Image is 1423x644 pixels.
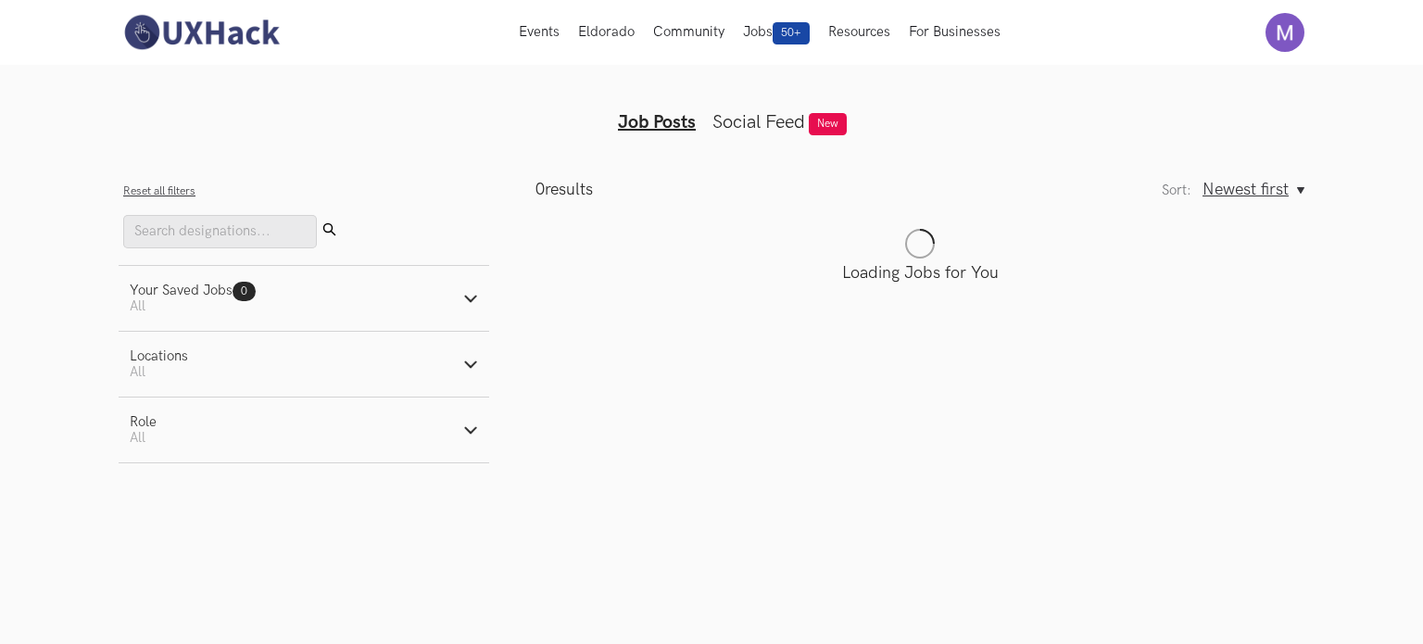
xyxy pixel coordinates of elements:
span: 0 [241,284,247,298]
a: Job Posts [618,111,696,133]
img: Your profile pic [1266,13,1304,52]
p: Loading Jobs for You [535,263,1304,283]
span: New [809,113,847,135]
button: LocationsAll [119,332,489,397]
span: 0 [535,180,545,199]
button: Your Saved Jobs0 All [119,266,489,331]
span: 50+ [773,22,810,44]
span: All [130,364,145,380]
input: Search [123,215,317,248]
span: All [130,298,145,314]
button: Reset all filters [123,184,195,198]
label: Sort: [1162,183,1191,198]
div: Your Saved Jobs [130,283,256,298]
a: Social Feed [712,111,805,133]
button: Newest first, Sort: [1203,180,1304,199]
span: All [130,430,145,446]
span: Newest first [1203,180,1289,199]
div: Role [130,414,157,430]
p: results [535,180,593,199]
button: RoleAll [119,398,489,462]
div: Locations [130,348,188,364]
ul: Tabs Interface [356,82,1067,133]
img: UXHack-logo.png [119,13,283,52]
